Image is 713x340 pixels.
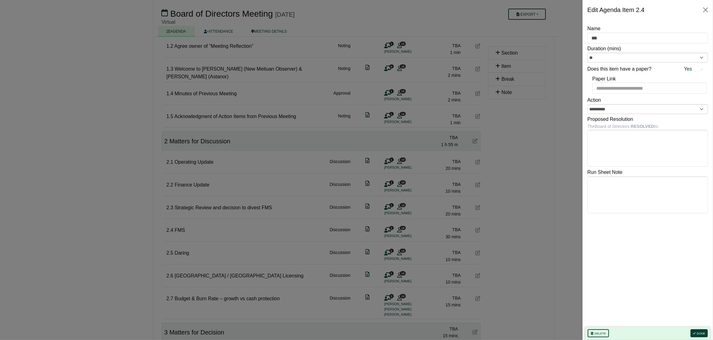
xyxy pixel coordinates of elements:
b: RESOLVED [631,124,654,129]
button: Done [691,329,708,337]
button: Delete [588,329,609,337]
label: Paper Link [592,75,616,83]
label: Name [587,25,601,33]
div: The Board of Directors to: [587,123,708,130]
label: Run Sheet Note [587,168,622,176]
label: Proposed Resolution [587,115,633,123]
label: Duration (mins) [587,45,621,53]
label: Action [587,96,601,104]
button: Close [701,5,711,15]
label: Does this item have a paper? [587,65,651,73]
span: Yes [684,65,692,73]
div: Edit Agenda Item 2.4 [587,5,645,15]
